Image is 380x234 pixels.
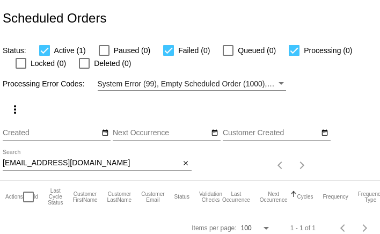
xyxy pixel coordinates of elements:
[182,159,189,168] mat-icon: close
[291,155,313,176] button: Next page
[48,188,63,206] button: Change sorting for LastProcessingCycleId
[241,225,271,232] mat-select: Items per page:
[321,129,328,137] mat-icon: date_range
[3,46,26,55] span: Status:
[290,224,316,232] div: 1 - 1 of 1
[141,191,164,203] button: Change sorting for CustomerEmail
[107,191,132,203] button: Change sorting for CustomerLastName
[174,194,189,200] button: Change sorting for Status
[113,129,209,137] input: Next Occurrence
[238,44,276,57] span: Queued (0)
[94,57,131,70] span: Deleted (0)
[304,44,352,57] span: Processing (0)
[241,224,252,232] span: 100
[98,77,287,91] mat-select: Filter by Processing Error Codes
[3,79,85,88] span: Processing Error Codes:
[72,191,97,203] button: Change sorting for CustomerFirstName
[260,191,288,203] button: Change sorting for NextOccurrenceUtc
[211,129,218,137] mat-icon: date_range
[5,181,23,213] mat-header-cell: Actions
[114,44,150,57] span: Paused (0)
[101,129,109,137] mat-icon: date_range
[199,181,222,213] mat-header-cell: Validation Checks
[9,103,21,116] mat-icon: more_vert
[3,11,106,26] h2: Scheduled Orders
[270,155,291,176] button: Previous page
[323,194,348,200] button: Change sorting for Frequency
[3,159,180,167] input: Search
[54,44,86,57] span: Active (1)
[178,44,210,57] span: Failed (0)
[297,194,313,200] button: Change sorting for Cycles
[31,57,66,70] span: Locked (0)
[192,224,236,232] div: Items per page:
[222,191,250,203] button: Change sorting for LastOccurrenceUtc
[34,194,38,200] button: Change sorting for Id
[223,129,319,137] input: Customer Created
[180,158,192,169] button: Clear
[3,129,99,137] input: Created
